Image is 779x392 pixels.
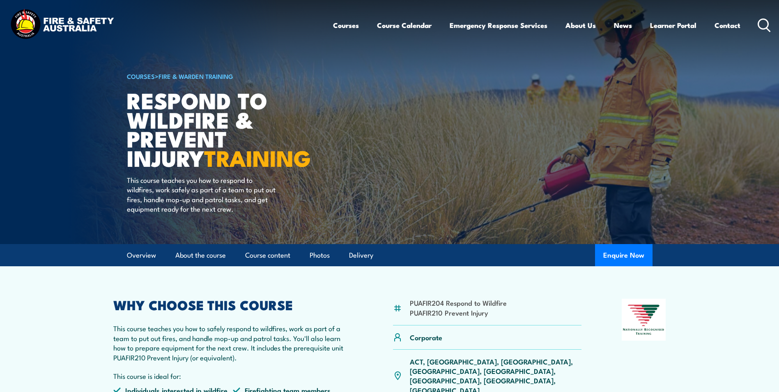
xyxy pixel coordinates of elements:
h2: WHY CHOOSE THIS COURSE [113,299,353,310]
a: Photos [310,244,330,266]
a: Course content [245,244,290,266]
h1: Respond to Wildfire & Prevent Injury [127,90,330,167]
button: Enquire Now [595,244,653,266]
a: COURSES [127,71,155,81]
a: Course Calendar [377,14,432,36]
a: Contact [715,14,740,36]
p: This course teaches you how to respond to wildfires, work safely as part of a team to put out fir... [127,175,277,214]
a: About the course [175,244,226,266]
li: PUAFIR204 Respond to Wildfire [410,298,507,307]
a: Courses [333,14,359,36]
a: Emergency Response Services [450,14,547,36]
li: PUAFIR210 Prevent Injury [410,308,507,317]
a: About Us [565,14,596,36]
a: Learner Portal [650,14,696,36]
h6: > [127,71,330,81]
p: Corporate [410,332,442,342]
img: Nationally Recognised Training logo. [622,299,666,341]
a: Fire & Warden Training [159,71,233,81]
p: This course teaches you how to safely respond to wildfires, work as part of a team to put out fir... [113,323,353,362]
a: Delivery [349,244,373,266]
a: News [614,14,632,36]
strong: TRAINING [204,140,311,174]
p: This course is ideal for: [113,371,353,380]
a: Overview [127,244,156,266]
